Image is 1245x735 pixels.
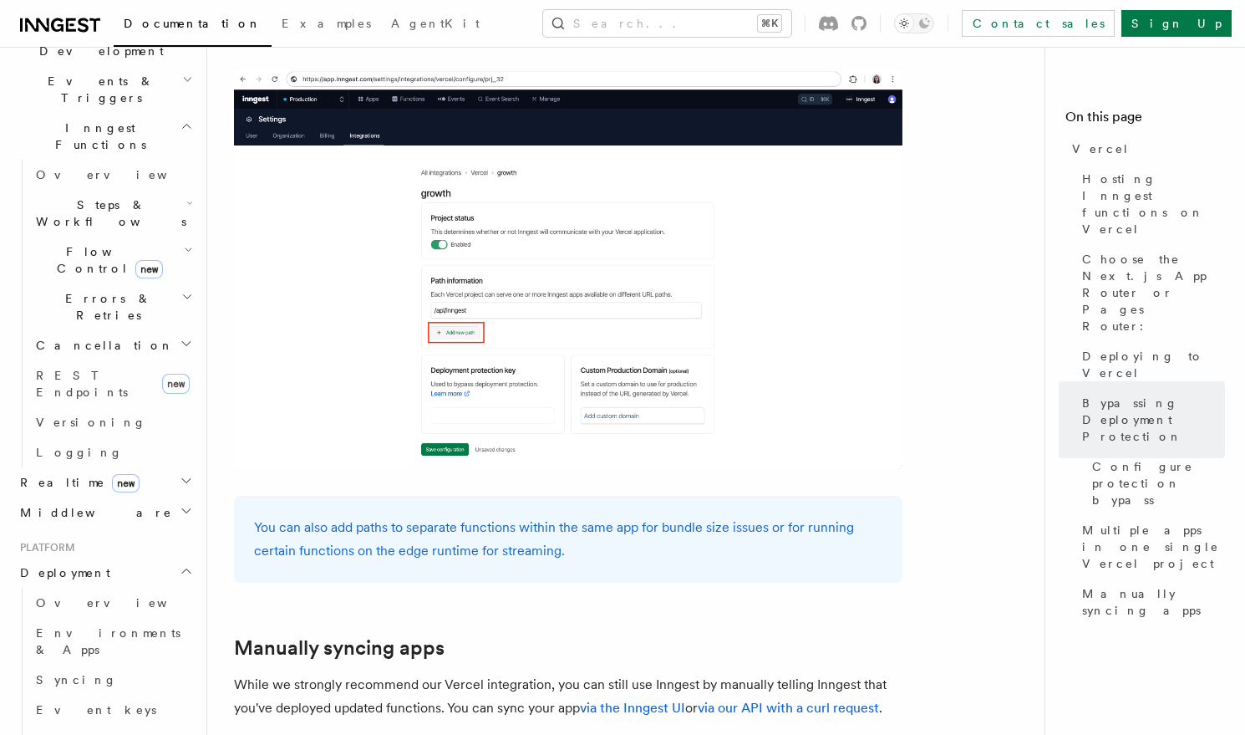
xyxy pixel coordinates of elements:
a: Documentation [114,5,272,47]
a: Bypassing Deployment Protection [1075,388,1225,452]
a: Event keys [29,695,196,725]
kbd: ⌘K [758,15,781,32]
span: Logging [36,446,123,459]
span: Event keys [36,703,156,717]
button: Errors & Retries [29,283,196,330]
a: Manually syncing apps [234,636,445,660]
a: AgentKit [381,5,490,45]
h4: On this page [1065,107,1225,134]
a: Overview [29,160,196,190]
span: new [135,260,163,278]
a: Multiple apps in one single Vercel project [1075,515,1225,579]
span: Overview [36,596,208,610]
span: new [112,474,140,493]
span: Flow Control [29,243,184,277]
span: Choose the Next.js App Router or Pages Router: [1082,251,1225,334]
a: Deploying to Vercel [1075,341,1225,388]
span: Vercel [1072,140,1130,157]
span: Manually syncing apps [1082,585,1225,619]
button: Search...⌘K [543,10,791,37]
button: Flow Controlnew [29,237,196,283]
span: Environments & Apps [36,626,180,656]
span: Deployment [13,564,110,581]
a: REST Endpointsnew [29,360,196,407]
span: Steps & Workflows [29,197,186,230]
span: Cancellation [29,337,174,354]
div: Inngest Functions [13,160,196,467]
a: Choose the Next.js App Router or Pages Router: [1075,244,1225,341]
button: Realtimenew [13,467,196,498]
a: Vercel [1065,134,1225,164]
span: Configure protection bypass [1092,458,1225,508]
span: Realtime [13,474,140,491]
span: Multiple apps in one single Vercel project [1082,522,1225,572]
span: REST Endpoints [36,369,128,399]
a: Contact sales [962,10,1115,37]
button: Cancellation [29,330,196,360]
button: Inngest Functions [13,113,196,160]
a: Syncing [29,665,196,695]
span: Overview [36,168,208,181]
span: Syncing [36,673,117,687]
a: Logging [29,437,196,467]
a: Environments & Apps [29,618,196,665]
button: Middleware [13,498,196,528]
span: Versioning [36,416,146,429]
span: new [162,374,190,394]
a: via our API with a curl request [698,700,879,716]
span: Documentation [124,17,262,30]
p: While we strongly recommend our Vercel integration, you can still use Inngest by manually telling... [234,673,902,720]
a: Configure protection bypass [1085,452,1225,515]
span: Errors & Retries [29,290,181,324]
img: Add new path information button in the Inngest dashboard [234,69,902,469]
span: Examples [282,17,371,30]
a: via the Inngest UI [580,700,685,716]
button: Deployment [13,558,196,588]
div: You can also add paths to separate functions within the same app for bundle size issues or for ru... [234,496,902,583]
a: Examples [272,5,381,45]
span: Platform [13,541,75,554]
span: Middleware [13,504,172,521]
a: Manually syncing apps [1075,579,1225,625]
a: Hosting Inngest functions on Vercel [1075,164,1225,244]
span: Inngest Functions [13,120,180,153]
button: Steps & Workflows [29,190,196,237]
span: AgentKit [391,17,480,30]
a: Overview [29,588,196,618]
span: Bypassing Deployment Protection [1082,395,1225,445]
a: Versioning [29,407,196,437]
span: Deploying to Vercel [1082,348,1225,381]
button: Events & Triggers [13,66,196,113]
a: Sign Up [1121,10,1232,37]
span: Hosting Inngest functions on Vercel [1082,171,1225,237]
span: Events & Triggers [13,73,182,106]
button: Toggle dark mode [894,13,934,33]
